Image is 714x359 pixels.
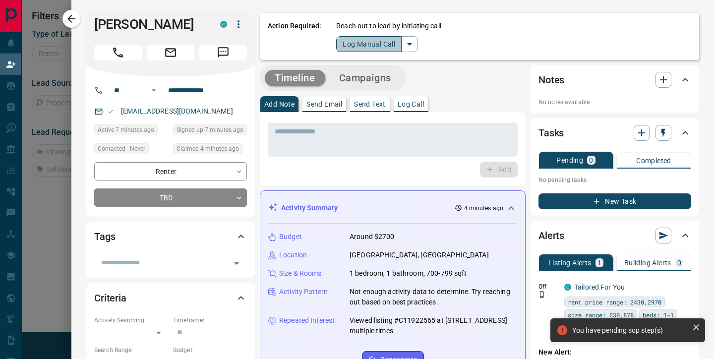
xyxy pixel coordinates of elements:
[538,291,545,298] svg: Push Notification Only
[572,326,688,334] div: You have pending sop step(s)
[121,107,233,115] a: [EMAIL_ADDRESS][DOMAIN_NAME]
[98,144,145,154] span: Contacted - Never
[220,21,227,28] div: condos.ca
[538,173,691,187] p: No pending tasks
[264,101,295,108] p: Add Note
[279,250,307,260] p: Location
[464,204,503,213] p: 4 minutes ago
[94,45,142,60] span: Call
[636,157,671,164] p: Completed
[94,290,126,306] h2: Criteria
[279,315,335,326] p: Repeated Interest
[336,21,441,31] p: Reach out to lead by initiating call
[350,315,517,336] p: Viewed listing #C11922565 at [STREET_ADDRESS] multiple times
[538,125,564,141] h2: Tasks
[398,101,424,108] p: Log Call
[94,16,205,32] h1: [PERSON_NAME]
[548,259,592,266] p: Listing Alerts
[564,284,571,291] div: condos.ca
[94,346,168,355] p: Search Range:
[350,268,467,279] p: 1 bedroom, 1 bathroom, 700-799 sqft
[173,124,247,138] div: Tue Oct 14 2025
[281,203,338,213] p: Activity Summary
[538,228,564,243] h2: Alerts
[538,121,691,145] div: Tasks
[568,310,634,320] span: size range: 630,878
[336,36,418,52] div: split button
[624,259,671,266] p: Building Alerts
[94,316,168,325] p: Actively Searching:
[94,124,168,138] div: Tue Oct 14 2025
[538,282,558,291] p: Off
[98,125,154,135] span: Active 7 minutes ago
[574,283,625,291] a: Tailored For You
[173,346,247,355] p: Budget:
[350,250,489,260] p: [GEOGRAPHIC_DATA], [GEOGRAPHIC_DATA]
[538,347,691,358] p: New Alert:
[177,144,239,154] span: Claimed 4 minutes ago
[538,224,691,247] div: Alerts
[279,287,328,297] p: Activity Pattern
[94,225,247,248] div: Tags
[538,193,691,209] button: New Task
[568,297,661,307] span: rent price range: 2430,2970
[556,157,583,164] p: Pending
[589,157,593,164] p: 0
[199,45,247,60] span: Message
[107,108,114,115] svg: Email Valid
[279,232,302,242] p: Budget
[147,45,194,60] span: Email
[279,268,322,279] p: Size & Rooms
[329,70,401,86] button: Campaigns
[94,229,115,244] h2: Tags
[643,310,674,320] span: beds: 1-1
[268,199,517,217] div: Activity Summary4 minutes ago
[230,256,243,270] button: Open
[94,188,247,207] div: TBD
[538,98,691,107] p: No notes available
[677,259,681,266] p: 0
[268,21,321,52] p: Action Required:
[336,36,402,52] button: Log Manual Call
[177,125,243,135] span: Signed up 7 minutes ago
[306,101,342,108] p: Send Email
[354,101,386,108] p: Send Text
[350,232,395,242] p: Around $2700
[94,286,247,310] div: Criteria
[94,162,247,180] div: Renter
[265,70,325,86] button: Timeline
[597,259,601,266] p: 1
[350,287,517,307] p: Not enough activity data to determine. Try reaching out based on best practices.
[148,84,160,96] button: Open
[173,143,247,157] div: Tue Oct 14 2025
[538,68,691,92] div: Notes
[173,316,247,325] p: Timeframe:
[538,72,564,88] h2: Notes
